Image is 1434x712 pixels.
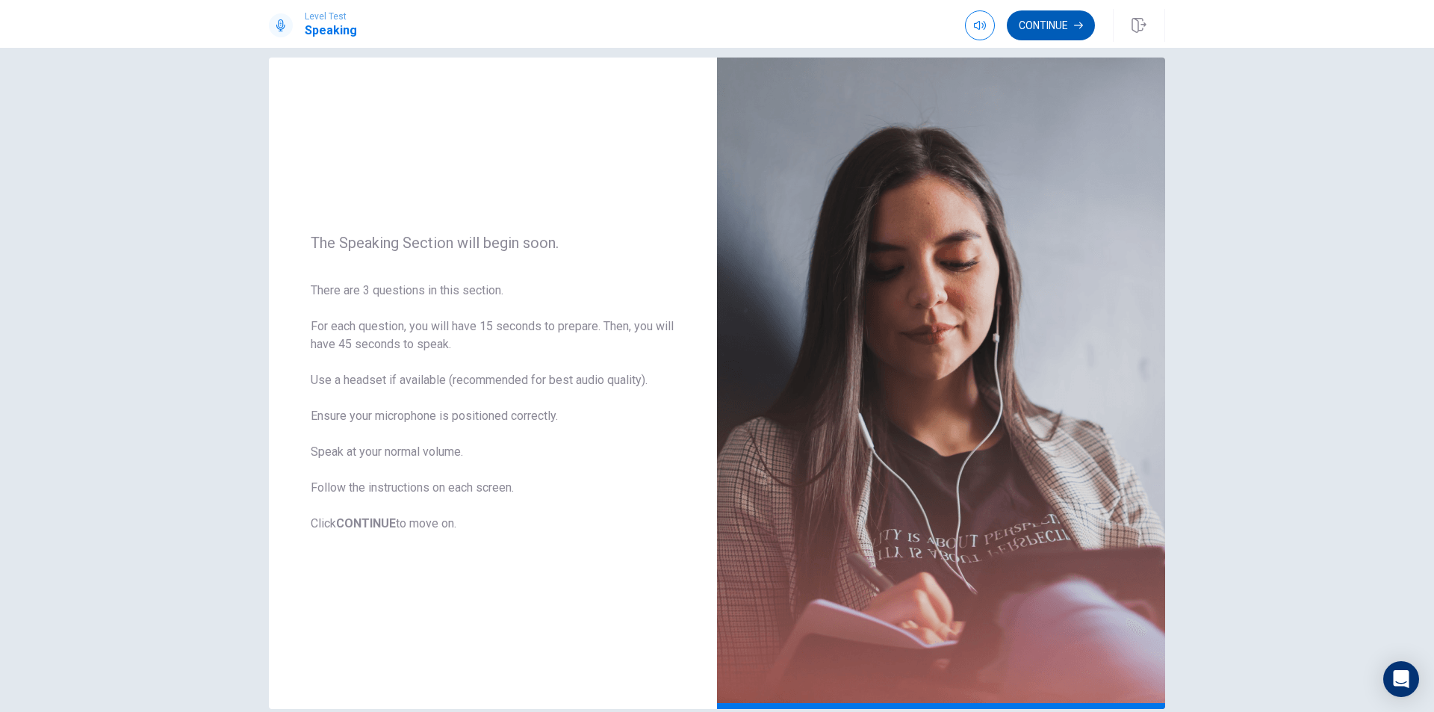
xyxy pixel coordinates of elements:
[305,22,357,40] h1: Speaking
[1007,10,1095,40] button: Continue
[305,11,357,22] span: Level Test
[311,282,675,533] span: There are 3 questions in this section. For each question, you will have 15 seconds to prepare. Th...
[717,58,1165,709] img: speaking intro
[311,234,675,252] span: The Speaking Section will begin soon.
[336,516,396,530] b: CONTINUE
[1383,661,1419,697] div: Open Intercom Messenger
